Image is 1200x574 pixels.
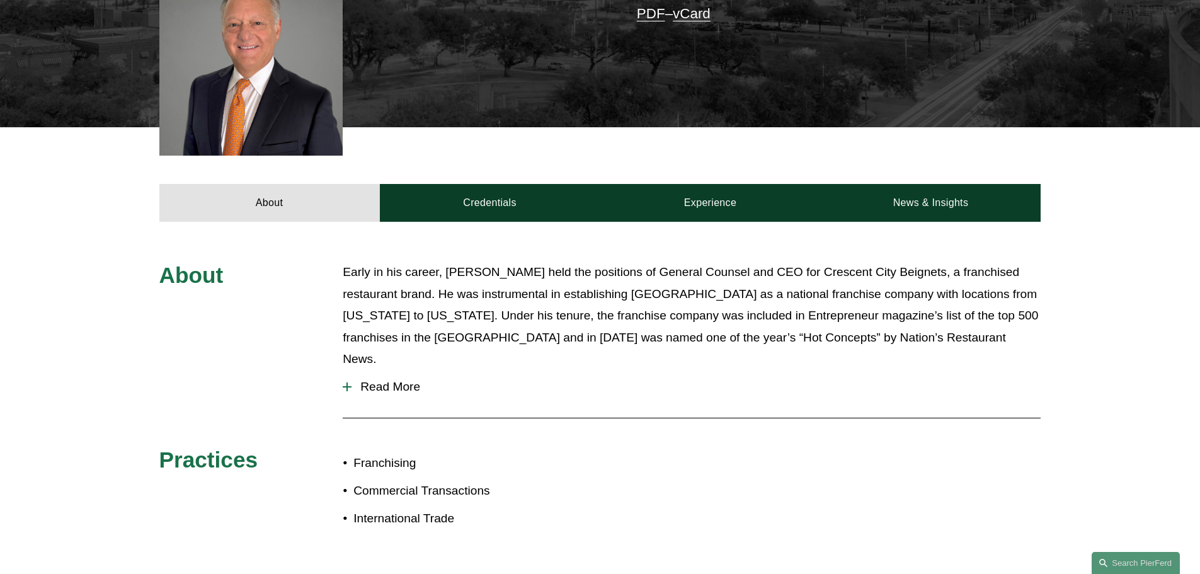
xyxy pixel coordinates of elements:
[159,263,224,287] span: About
[353,508,600,530] p: International Trade
[637,6,665,21] a: PDF
[600,184,821,222] a: Experience
[343,370,1041,403] button: Read More
[820,184,1041,222] a: News & Insights
[159,184,380,222] a: About
[343,261,1041,370] p: Early in his career, [PERSON_NAME] held the positions of General Counsel and CEO for Crescent Cit...
[353,480,600,502] p: Commercial Transactions
[353,452,600,474] p: Franchising
[380,184,600,222] a: Credentials
[1092,552,1180,574] a: Search this site
[159,447,258,472] span: Practices
[351,380,1041,394] span: Read More
[673,6,711,21] a: vCard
